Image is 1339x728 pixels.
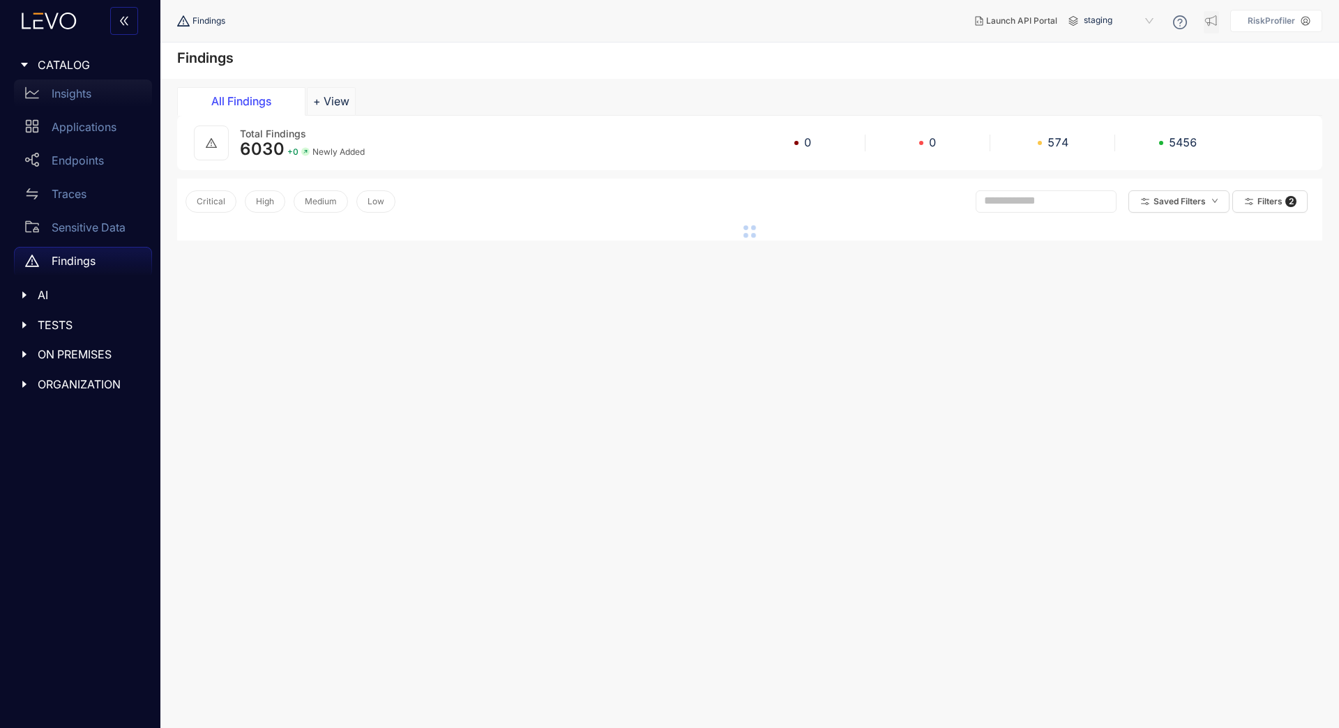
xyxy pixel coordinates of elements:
[38,348,141,361] span: ON PREMISES
[986,16,1057,26] span: Launch API Portal
[245,190,285,213] button: High
[177,15,192,27] span: warning
[8,50,152,79] div: CATALOG
[312,147,365,157] span: Newly Added
[197,197,225,206] span: Critical
[20,379,29,389] span: caret-right
[1153,197,1206,206] span: Saved Filters
[20,290,29,300] span: caret-right
[38,378,141,390] span: ORGANIZATION
[119,15,130,28] span: double-left
[110,7,138,35] button: double-left
[356,190,395,213] button: Low
[1257,197,1283,206] span: Filters
[52,221,126,234] p: Sensitive Data
[1211,197,1218,205] span: down
[1169,136,1197,149] span: 5456
[1232,190,1308,213] button: Filters 2
[189,95,294,107] div: All Findings
[52,188,86,200] p: Traces
[240,139,285,159] span: 6030
[25,254,39,268] span: warning
[964,10,1068,32] button: Launch API Portal
[14,247,152,280] a: Findings
[287,147,298,157] span: + 0
[294,190,348,213] button: Medium
[14,180,152,213] a: Traces
[1128,190,1230,213] button: Saved Filtersdown
[52,255,96,267] p: Findings
[8,370,152,399] div: ORGANIZATION
[20,320,29,330] span: caret-right
[38,319,141,331] span: TESTS
[52,87,91,100] p: Insights
[8,310,152,340] div: TESTS
[186,190,236,213] button: Critical
[305,197,337,206] span: Medium
[20,60,29,70] span: caret-right
[1285,196,1296,207] span: 2
[192,16,225,26] span: Findings
[240,128,306,139] span: Total Findings
[14,213,152,247] a: Sensitive Data
[1084,10,1156,32] span: staging
[206,137,217,149] span: warning
[14,113,152,146] a: Applications
[52,154,104,167] p: Endpoints
[929,136,936,149] span: 0
[20,349,29,359] span: caret-right
[38,289,141,301] span: AI
[177,50,234,66] h4: Findings
[38,59,141,71] span: CATALOG
[52,121,116,133] p: Applications
[804,136,811,149] span: 0
[1248,16,1295,26] p: RiskProfiler
[25,187,39,201] span: swap
[8,340,152,369] div: ON PREMISES
[307,87,356,115] button: Add tab
[368,197,384,206] span: Low
[14,146,152,180] a: Endpoints
[1047,136,1068,149] span: 574
[256,197,274,206] span: High
[14,79,152,113] a: Insights
[8,280,152,310] div: AI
